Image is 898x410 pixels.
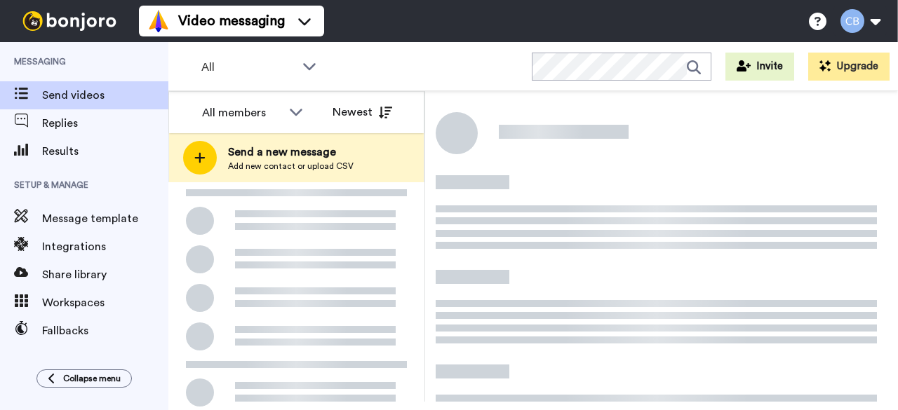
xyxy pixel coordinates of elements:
[42,210,168,227] span: Message template
[178,11,285,31] span: Video messaging
[201,59,295,76] span: All
[228,144,354,160] span: Send a new message
[17,11,122,31] img: bj-logo-header-white.svg
[63,373,121,384] span: Collapse menu
[228,160,354,172] span: Add new contact or upload CSV
[36,369,132,388] button: Collapse menu
[808,53,890,81] button: Upgrade
[322,98,403,126] button: Newest
[42,322,168,339] span: Fallbacks
[42,294,168,311] span: Workspaces
[42,238,168,255] span: Integrations
[147,10,170,32] img: vm-color.svg
[42,87,168,104] span: Send videos
[42,266,168,283] span: Share library
[725,53,794,81] button: Invite
[42,143,168,160] span: Results
[42,115,168,132] span: Replies
[202,104,282,121] div: All members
